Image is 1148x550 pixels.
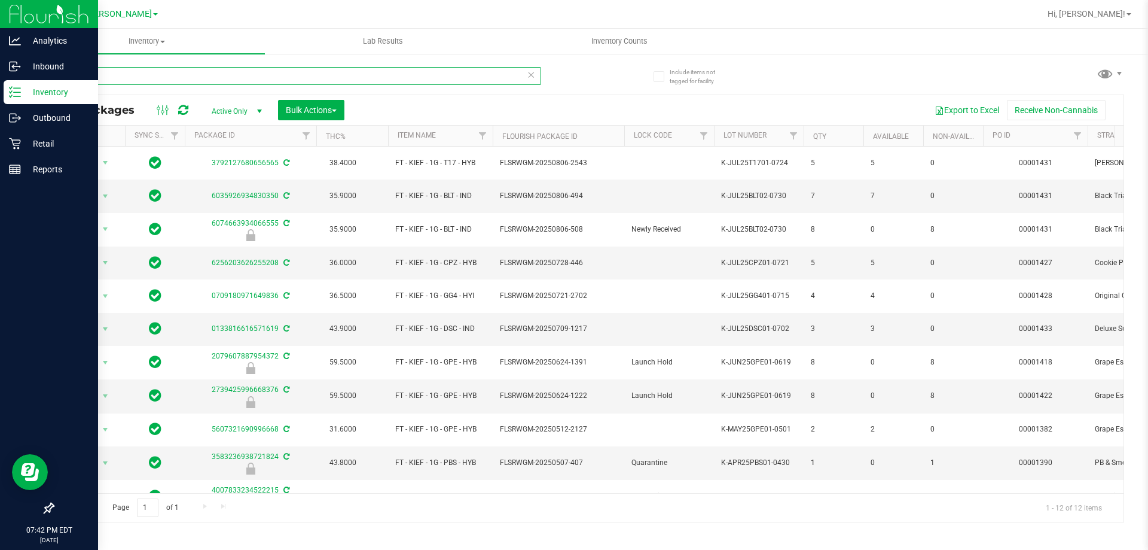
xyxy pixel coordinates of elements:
span: 36.5000 [323,287,362,305]
a: 00001431 [1019,225,1052,233]
a: 00001431 [1019,192,1052,200]
span: select [98,388,113,405]
p: [DATE] [5,536,93,545]
span: 7 [811,190,856,202]
a: 0709180971649836 [212,291,279,300]
a: Filter [784,126,804,146]
span: select [98,421,113,438]
span: 8 [930,224,976,235]
a: 5607321690996668 [212,425,279,433]
span: In Sync [149,187,161,204]
span: Quarantine [631,491,707,502]
span: Clear [527,67,535,83]
p: Retail [21,136,93,151]
span: select [98,354,113,371]
span: 0 [871,357,916,368]
div: Quarantine [183,463,318,475]
span: 2 [871,424,916,435]
div: Launch Hold [183,362,318,374]
span: 1 [930,491,976,502]
span: 59.5000 [323,387,362,405]
span: FT - KIEF - 1G - DSC - IND [395,323,486,335]
span: FLSRWGM-20250512-2127 [500,424,617,435]
span: In Sync [149,354,161,370]
span: In Sync [149,221,161,238]
span: Sync from Compliance System [282,291,289,300]
a: 00001428 [1019,291,1052,300]
span: 43.9000 [323,320,362,338]
span: 35.9000 [323,187,362,205]
a: Lab Results [265,29,501,54]
span: 31.6000 [323,421,362,438]
inline-svg: Analytics [9,35,21,47]
a: Flourish Package ID [502,132,578,141]
a: Filter [694,126,714,146]
span: Sync from Compliance System [282,352,289,360]
span: FT - KIEF - 1G - BLT - IND [395,190,486,202]
span: 0 [930,424,976,435]
span: In Sync [149,254,161,271]
span: select [98,488,113,505]
span: FLSRWGM-20250721-2702 [500,290,617,302]
span: Sync from Compliance System [282,486,289,494]
a: 00001418 [1019,358,1052,366]
span: In Sync [149,387,161,404]
span: FT - KIEF - 1G - GPE - HYB [395,390,486,402]
p: Inbound [21,59,93,74]
span: K-JUL25DSC01-0702 [721,323,796,335]
span: 1 [811,491,856,502]
span: 0 [871,390,916,402]
a: 3583236938721824 [212,452,279,461]
span: In Sync [149,287,161,304]
span: K-JUL25BLT02-0730 [721,190,796,202]
span: FT - KIEF - 1G - GPE - HYB [395,357,486,368]
span: FLSRWGM-20250806-2543 [500,157,617,169]
a: PO ID [993,131,1010,139]
inline-svg: Outbound [9,112,21,124]
a: Inventory Counts [501,29,737,54]
p: Reports [21,162,93,177]
inline-svg: Retail [9,138,21,150]
a: THC% [326,132,346,141]
span: 4 [871,290,916,302]
span: 5 [871,157,916,169]
span: 35.9000 [323,221,362,238]
span: Launch Hold [631,357,707,368]
span: FLSRWGM-20250507-407 [500,457,617,469]
a: Lock Code [634,131,672,139]
span: 0 [871,491,916,502]
span: FLSRWGM-20250624-1391 [500,357,617,368]
span: select [98,455,113,472]
a: Strain [1097,131,1122,139]
span: K-APR25PBS01-0430 [721,457,796,469]
span: In Sync [149,488,161,505]
span: 7 [871,190,916,202]
span: 8 [811,390,856,402]
span: 8 [930,390,976,402]
a: 6074663934066555 [212,219,279,227]
span: Sync from Compliance System [282,452,289,461]
span: select [98,188,113,205]
inline-svg: Inbound [9,60,21,72]
a: 6035926934830350 [212,192,279,200]
span: select [98,154,113,171]
span: Page of 1 [102,499,188,517]
span: K-JUL25GG401-0715 [721,290,796,302]
span: 0 [930,323,976,335]
span: 8 [811,224,856,235]
span: K-JUL25T1701-0724 [721,157,796,169]
p: Analytics [21,34,93,48]
a: 00001422 [1019,391,1052,400]
input: 1 [137,499,158,517]
button: Export to Excel [927,100,1007,120]
a: Item Name [398,131,436,139]
span: 8 [811,357,856,368]
span: 8 [930,357,976,368]
a: 00001427 [1019,259,1052,267]
span: Launch Hold [631,390,707,402]
span: FT - KIEF - 1G - WDP - HYB [395,491,486,502]
a: 2079607887954372 [212,352,279,360]
a: 4007833234522215 [212,486,279,494]
inline-svg: Inventory [9,86,21,98]
a: Available [873,132,909,141]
